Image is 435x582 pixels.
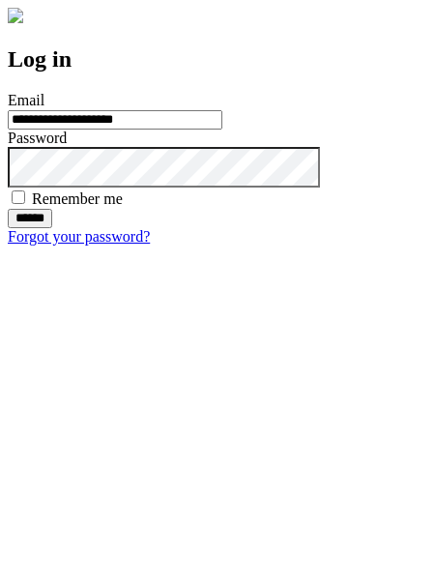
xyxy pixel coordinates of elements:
a: Forgot your password? [8,228,150,245]
label: Password [8,130,67,146]
label: Email [8,92,44,108]
h2: Log in [8,46,427,73]
img: logo-4e3dc11c47720685a147b03b5a06dd966a58ff35d612b21f08c02c0306f2b779.png [8,8,23,23]
label: Remember me [32,190,123,207]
